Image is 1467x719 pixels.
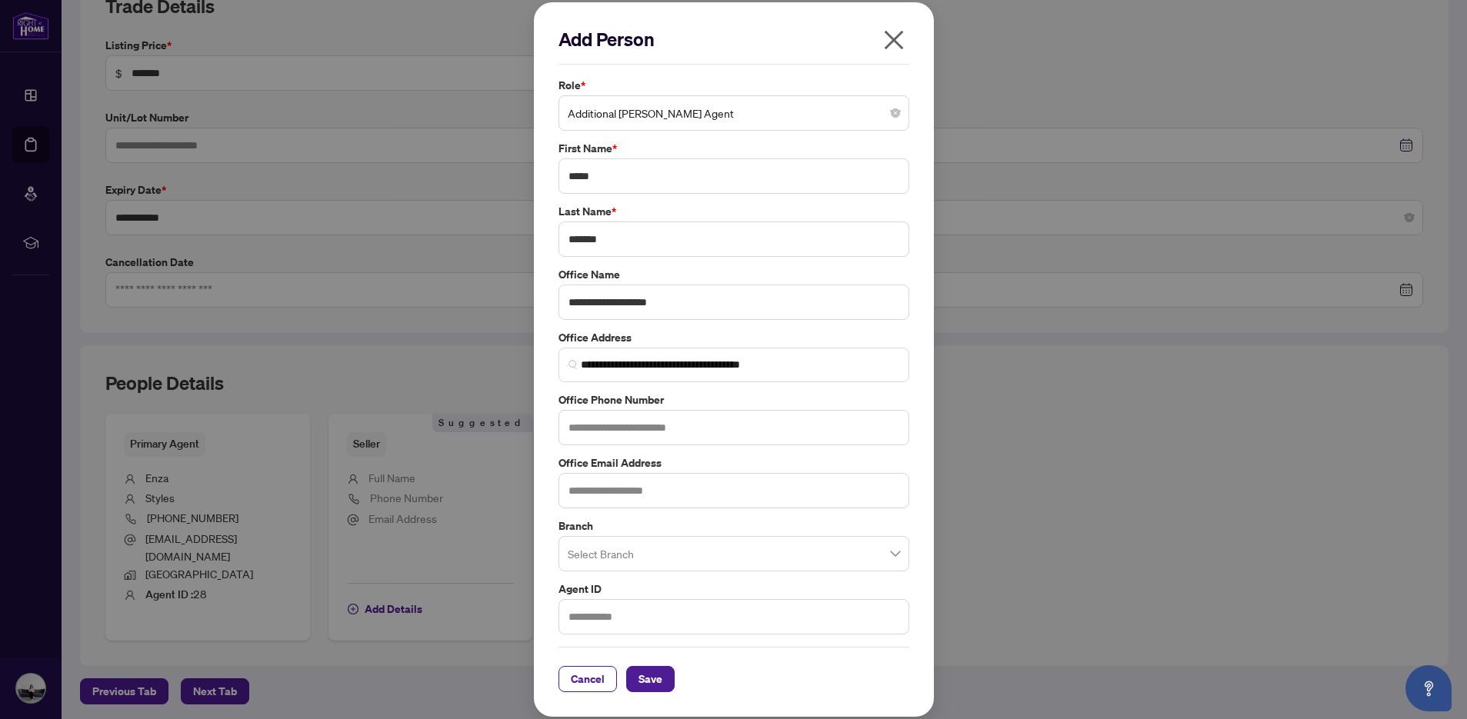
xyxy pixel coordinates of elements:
[558,581,909,598] label: Agent ID
[558,266,909,283] label: Office Name
[558,518,909,534] label: Branch
[558,454,909,471] label: Office Email Address
[891,108,900,118] span: close-circle
[558,203,909,220] label: Last Name
[568,98,900,128] span: Additional RAHR Agent
[1405,665,1452,711] button: Open asap
[558,140,909,157] label: First Name
[568,360,578,369] img: search_icon
[882,28,906,52] span: close
[558,666,617,692] button: Cancel
[626,666,675,692] button: Save
[558,77,909,94] label: Role
[638,667,662,691] span: Save
[571,667,605,691] span: Cancel
[558,329,909,346] label: Office Address
[558,27,909,52] h2: Add Person
[558,391,909,408] label: Office Phone Number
